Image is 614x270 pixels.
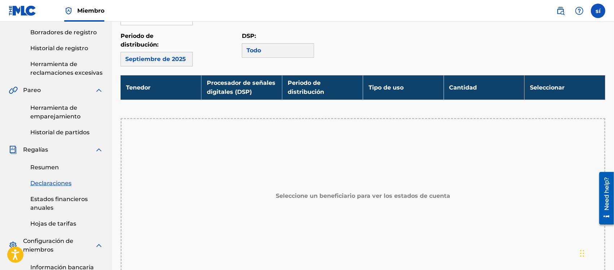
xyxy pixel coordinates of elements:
[288,79,324,95] font: Periodo de distribución
[575,6,584,15] img: ayuda
[594,169,614,227] iframe: Centro de recursos
[530,84,565,91] font: Seleccionar
[207,79,275,95] font: Procesador de señales digitales (DSP)
[553,4,568,18] a: Búsqueda pública
[9,145,17,154] img: Regalías
[30,104,80,120] font: Herramienta de emparejamiento
[9,86,18,95] img: Pareo
[95,145,103,154] img: expandir
[30,219,103,228] a: Hojas de tarifas
[242,32,256,39] font: DSP:
[556,6,565,15] img: buscar
[572,4,587,18] div: Ayuda
[30,128,103,137] a: Historial de partidos
[30,29,97,36] font: Borradores de registro
[95,241,103,250] img: expandir
[64,6,73,15] img: Titular de los derechos superior
[30,163,103,172] a: Resumen
[578,235,614,270] iframe: Widget de chat
[449,84,477,91] font: Cantidad
[23,87,41,93] font: Pareo
[30,179,103,188] a: Declaraciones
[30,180,71,187] font: Declaraciones
[9,241,17,250] img: Configuración de miembros
[591,4,605,18] div: Menú de usuario
[30,129,90,136] font: Historial de partidos
[276,192,450,199] font: Seleccione un beneficiario para ver los estados de cuenta
[126,84,151,91] font: Tenedor
[30,196,88,211] font: Estados financieros anuales
[580,243,584,264] div: Arrastrar
[9,5,36,16] img: Logotipo del MLC
[30,60,103,77] a: Herramienta de reclamaciones excesivas
[30,220,76,227] font: Hojas de tarifas
[30,61,103,76] font: Herramienta de reclamaciones excesivas
[30,28,103,37] a: Borradores de registro
[30,44,103,53] a: Historial de registro
[30,45,88,52] font: Historial de registro
[95,86,103,95] img: expandir
[30,164,59,171] font: Resumen
[369,84,404,91] font: Tipo de uso
[77,7,104,14] font: Miembro
[23,146,48,153] font: Regalías
[30,195,103,212] a: Estados financieros anuales
[121,32,158,48] font: Periodo de distribución:
[23,238,73,253] font: Configuración de miembros
[30,104,103,121] a: Herramienta de emparejamiento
